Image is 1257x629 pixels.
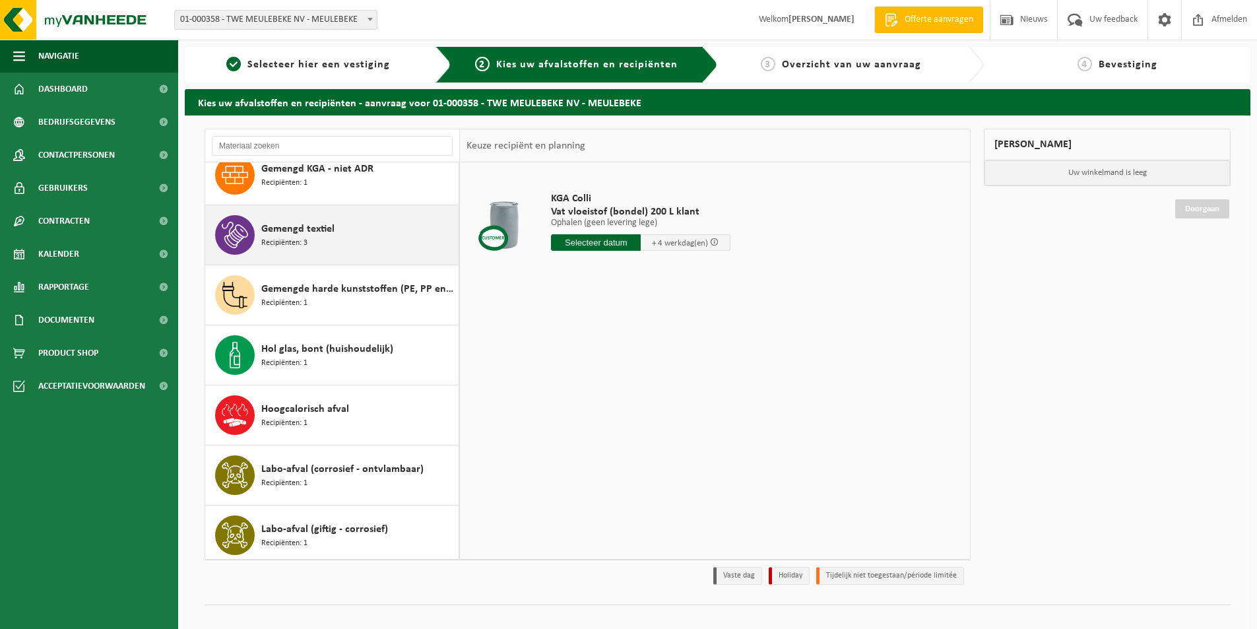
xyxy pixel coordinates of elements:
button: Labo-afval (corrosief - ontvlambaar) Recipiënten: 1 [205,446,459,506]
span: + 4 werkdag(en) [652,239,708,248]
span: Kies uw afvalstoffen en recipiënten [496,59,678,70]
div: [PERSON_NAME] [984,129,1231,160]
button: Hoogcalorisch afval Recipiënten: 1 [205,385,459,446]
span: Hoogcalorisch afval [261,401,349,417]
span: Recipiënten: 1 [261,417,307,430]
span: Rapportage [38,271,89,304]
button: Hol glas, bont (huishoudelijk) Recipiënten: 1 [205,325,459,385]
button: Gemengd KGA - niet ADR Recipiënten: 1 [205,145,459,205]
span: 2 [475,57,490,71]
p: Ophalen (geen levering lege) [551,218,730,228]
input: Selecteer datum [551,234,641,251]
li: Tijdelijk niet toegestaan/période limitée [816,567,964,585]
span: KGA Colli [551,192,730,205]
span: Bevestiging [1099,59,1157,70]
span: Labo-afval (giftig - corrosief) [261,521,388,537]
span: Contactpersonen [38,139,115,172]
span: Recipiënten: 1 [261,477,307,490]
a: Doorgaan [1175,199,1229,218]
span: Recipiënten: 1 [261,297,307,310]
h2: Kies uw afvalstoffen en recipiënten - aanvraag voor 01-000358 - TWE MEULEBEKE NV - MEULEBEKE [185,89,1250,115]
li: Holiday [769,567,810,585]
a: 1Selecteer hier een vestiging [191,57,425,73]
span: Vat vloeistof (bondel) 200 L klant [551,205,730,218]
span: 4 [1078,57,1092,71]
button: Gemengde harde kunststoffen (PE, PP en PVC), recycleerbaar (industrieel) Recipiënten: 1 [205,265,459,325]
button: Gemengd textiel Recipiënten: 3 [205,205,459,265]
span: Gemengd KGA - niet ADR [261,161,373,177]
span: 3 [761,57,775,71]
span: Recipiënten: 1 [261,357,307,370]
span: Overzicht van uw aanvraag [782,59,921,70]
div: Keuze recipiënt en planning [460,129,592,162]
span: Gebruikers [38,172,88,205]
span: Recipiënten: 1 [261,537,307,550]
span: 1 [226,57,241,71]
a: Offerte aanvragen [874,7,983,33]
span: Documenten [38,304,94,337]
span: Hol glas, bont (huishoudelijk) [261,341,393,357]
button: Labo-afval (giftig - corrosief) Recipiënten: 1 [205,506,459,566]
span: Recipiënten: 3 [261,237,307,249]
span: 01-000358 - TWE MEULEBEKE NV - MEULEBEKE [174,10,377,30]
span: 01-000358 - TWE MEULEBEKE NV - MEULEBEKE [175,11,377,29]
span: Gemengde harde kunststoffen (PE, PP en PVC), recycleerbaar (industrieel) [261,281,455,297]
span: Contracten [38,205,90,238]
strong: [PERSON_NAME] [789,15,854,24]
span: Offerte aanvragen [901,13,977,26]
span: Kalender [38,238,79,271]
p: Uw winkelmand is leeg [984,160,1230,185]
li: Vaste dag [713,567,762,585]
span: Acceptatievoorwaarden [38,370,145,403]
span: Dashboard [38,73,88,106]
span: Bedrijfsgegevens [38,106,115,139]
input: Materiaal zoeken [212,136,453,156]
span: Gemengd textiel [261,221,335,237]
span: Recipiënten: 1 [261,177,307,189]
span: Labo-afval (corrosief - ontvlambaar) [261,461,424,477]
span: Selecteer hier een vestiging [247,59,390,70]
span: Product Shop [38,337,98,370]
span: Navigatie [38,40,79,73]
